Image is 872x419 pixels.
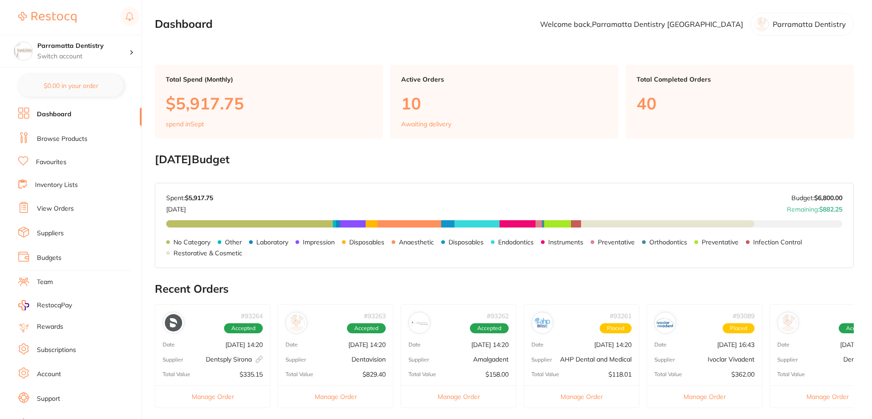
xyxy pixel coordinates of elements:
p: Date [654,341,667,348]
img: AHP Dental and Medical [534,314,551,331]
p: # 93264 [241,312,263,320]
p: Endodontics [498,238,534,246]
h2: Dashboard [155,18,213,31]
h2: Recent Orders [155,283,854,295]
button: Manage Order [524,385,639,408]
p: Other [225,238,242,246]
img: Dentavision [780,314,797,331]
p: Infection Control [753,238,802,246]
strong: $6,800.00 [814,194,842,202]
p: Date [286,341,298,348]
p: $362.00 [731,371,755,378]
p: Ivoclar Vivadent [708,356,755,363]
p: [DATE] 14:20 [471,341,509,348]
p: Supplier [163,357,183,363]
p: Impression [303,238,335,246]
img: Ivoclar Vivadent [657,314,674,331]
img: Restocq Logo [18,12,76,23]
a: Total Completed Orders40 [626,65,854,139]
button: Manage Order [155,385,270,408]
a: RestocqPay [18,300,72,310]
p: Restorative & Cosmetic [173,249,242,257]
button: $0.00 in your order [18,75,123,97]
span: Accepted [224,323,263,333]
p: Supplier [531,357,552,363]
a: Inventory Lists [35,181,78,190]
a: Total Spend (Monthly)$5,917.75spend inSept [155,65,383,139]
a: Dashboard [37,110,71,119]
p: Total Value [408,371,436,378]
p: [DATE] [166,202,213,213]
span: Placed [600,323,632,333]
p: [DATE] 16:43 [717,341,755,348]
a: View Orders [37,204,74,213]
img: Dentavision [288,314,305,331]
p: Date [777,341,790,348]
a: Active Orders10Awaiting delivery [390,65,618,139]
p: # 93089 [733,312,755,320]
p: 40 [637,94,843,113]
a: Suppliers [37,229,64,238]
p: $829.40 [362,371,386,378]
p: AHP Dental and Medical [560,356,632,363]
p: $5,917.75 [166,94,372,113]
p: Supplier [286,357,306,363]
p: Supplier [654,357,675,363]
a: Rewards [37,322,63,331]
a: Support [37,394,60,403]
span: RestocqPay [37,301,72,310]
p: Disposables [449,238,484,246]
p: Budget: [791,194,842,202]
p: # 93262 [487,312,509,320]
h4: Parramatta Dentistry [37,41,129,51]
a: Team [37,278,53,287]
p: No Category [173,238,210,246]
img: Amalgadent [411,314,428,331]
p: Dentsply Sirona [206,356,263,363]
p: # 93261 [610,312,632,320]
strong: $882.25 [819,205,842,213]
p: Date [408,341,421,348]
p: Orthodontics [649,238,687,246]
p: Spent: [166,194,213,202]
p: Total Value [654,371,682,378]
h2: [DATE] Budget [155,153,854,166]
p: Amalgadent [473,356,509,363]
p: # 93263 [364,312,386,320]
p: Date [531,341,544,348]
a: Account [37,370,61,379]
p: [DATE] 14:20 [225,341,263,348]
p: Preventative [702,238,739,246]
span: Accepted [347,323,386,333]
p: Dentavision [352,356,386,363]
a: Subscriptions [37,346,76,355]
p: Total Value [777,371,805,378]
img: Parramatta Dentistry [14,42,32,60]
a: Browse Products [37,134,87,144]
img: RestocqPay [18,300,29,310]
p: Awaiting delivery [401,120,451,128]
p: 10 [401,94,607,113]
a: Favourites [36,158,66,167]
p: $158.00 [485,371,509,378]
button: Manage Order [647,385,762,408]
p: Remaining: [787,202,842,213]
p: Supplier [408,357,429,363]
p: Switch account [37,52,129,61]
p: [DATE] 14:20 [348,341,386,348]
p: Total Value [531,371,559,378]
a: Budgets [37,253,61,263]
p: Active Orders [401,76,607,83]
img: Dentsply Sirona [165,314,182,331]
p: Total Spend (Monthly) [166,76,372,83]
p: Total Value [286,371,313,378]
p: Disposables [349,238,384,246]
span: Accepted [470,323,509,333]
p: Supplier [777,357,798,363]
p: Parramatta Dentistry [773,20,846,28]
strong: $5,917.75 [185,194,213,202]
p: Instruments [548,238,583,246]
p: $335.15 [240,371,263,378]
p: Welcome back, Parramatta Dentistry [GEOGRAPHIC_DATA] [540,20,743,28]
p: Total Value [163,371,190,378]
